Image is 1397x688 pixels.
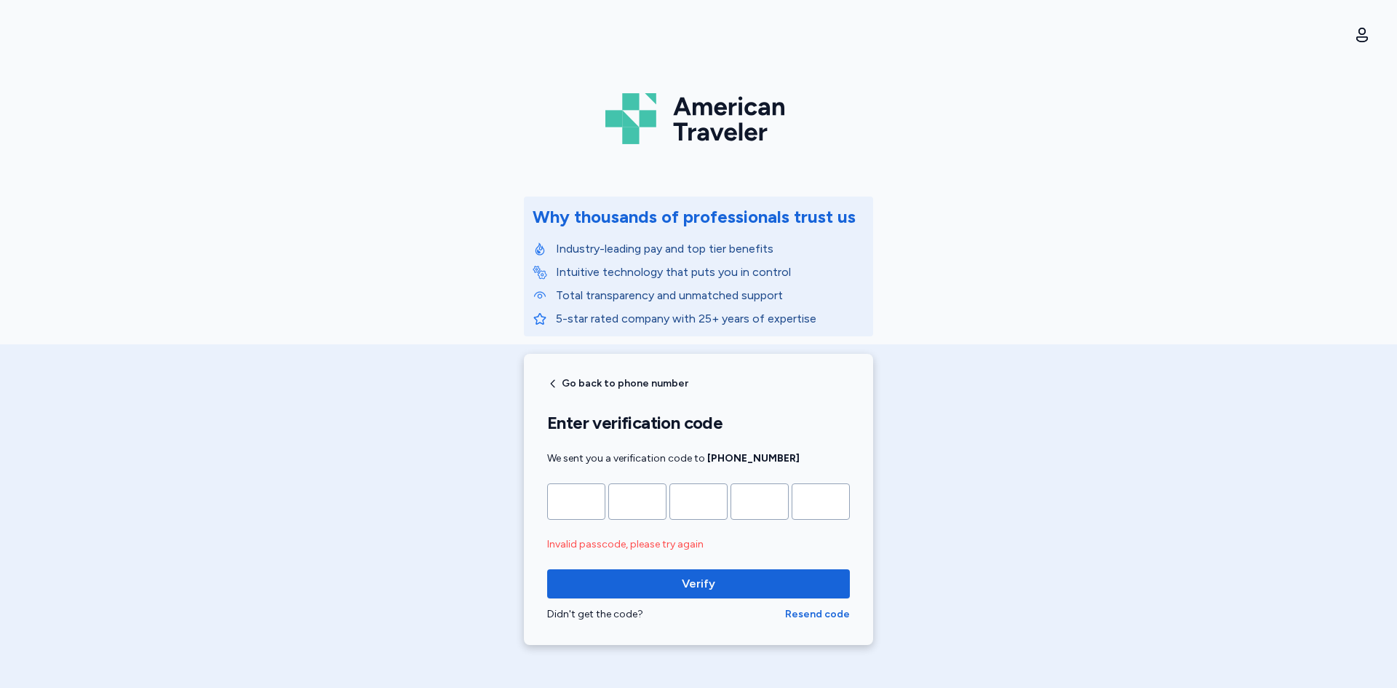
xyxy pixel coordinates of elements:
[669,483,728,520] input: Please enter OTP character 3
[547,569,850,598] button: Verify
[556,240,864,258] p: Industry-leading pay and top tier benefits
[547,378,688,390] button: Go back to phone number
[547,412,850,434] h1: Enter verification code
[547,537,850,552] div: Invalid passcode, please try again
[605,87,792,150] img: Logo
[682,575,715,593] span: Verify
[547,452,800,464] span: We sent you a verification code to
[608,483,666,520] input: Please enter OTP character 2
[556,264,864,281] p: Intuitive technology that puts you in control
[792,483,850,520] input: Please enter OTP character 5
[556,310,864,328] p: 5-star rated company with 25+ years of expertise
[785,607,850,622] button: Resend code
[556,287,864,304] p: Total transparency and unmatched support
[547,607,785,622] div: Didn't get the code?
[731,483,789,520] input: Please enter OTP character 4
[707,452,800,464] strong: [PHONE_NUMBER]
[562,379,688,389] span: Go back to phone number
[533,205,856,229] div: Why thousands of professionals trust us
[547,483,605,520] input: Please enter OTP character 1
